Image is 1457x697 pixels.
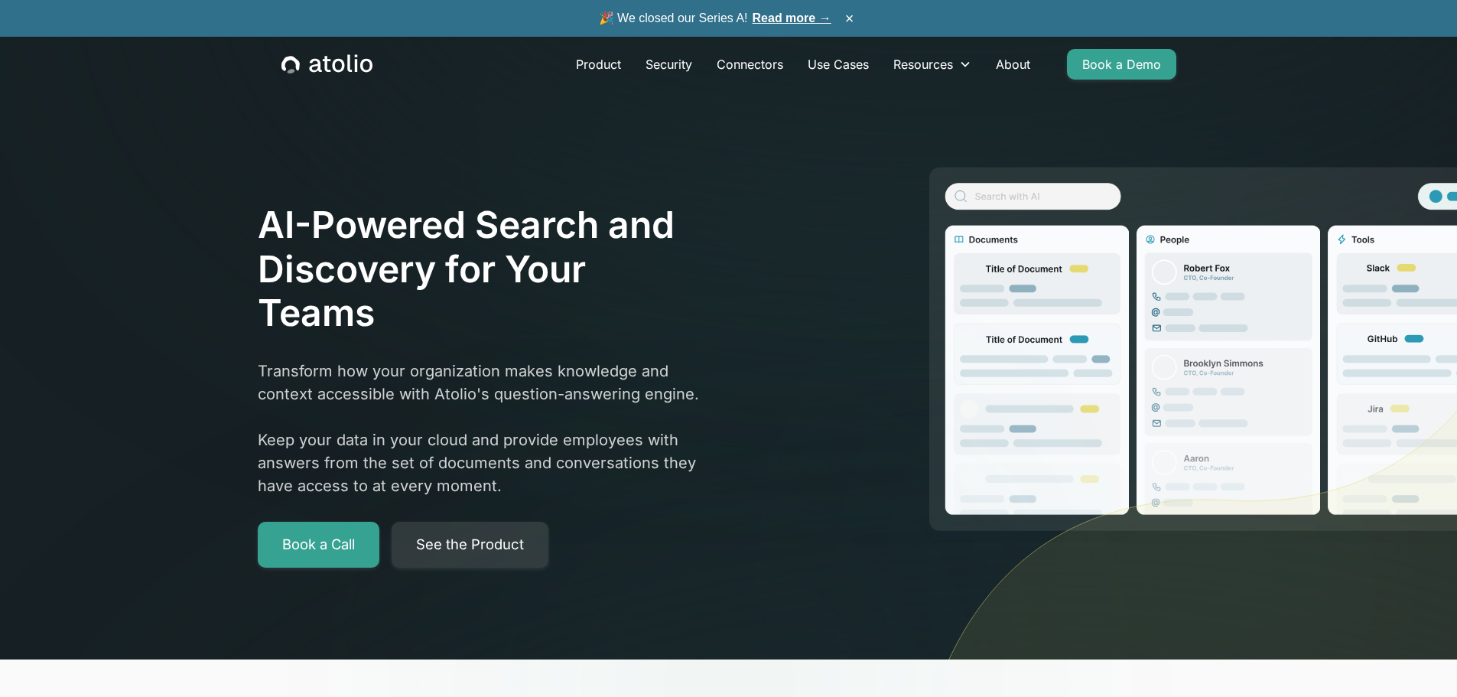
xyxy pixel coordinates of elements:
[564,49,633,80] a: Product
[984,49,1042,80] a: About
[795,49,881,80] a: Use Cases
[881,49,984,80] div: Resources
[633,49,704,80] a: Security
[893,55,953,73] div: Resources
[841,10,859,27] button: ×
[258,360,707,497] p: Transform how your organization makes knowledge and context accessible with Atolio's question-ans...
[599,9,831,28] span: 🎉 We closed our Series A!
[1381,624,1457,697] iframe: Chat Widget
[392,522,548,568] a: See the Product
[704,49,795,80] a: Connectors
[258,522,379,568] a: Book a Call
[258,203,707,335] h1: AI-Powered Search and Discovery for Your Teams
[1067,49,1176,80] a: Book a Demo
[281,54,372,74] a: home
[753,11,831,24] a: Read more →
